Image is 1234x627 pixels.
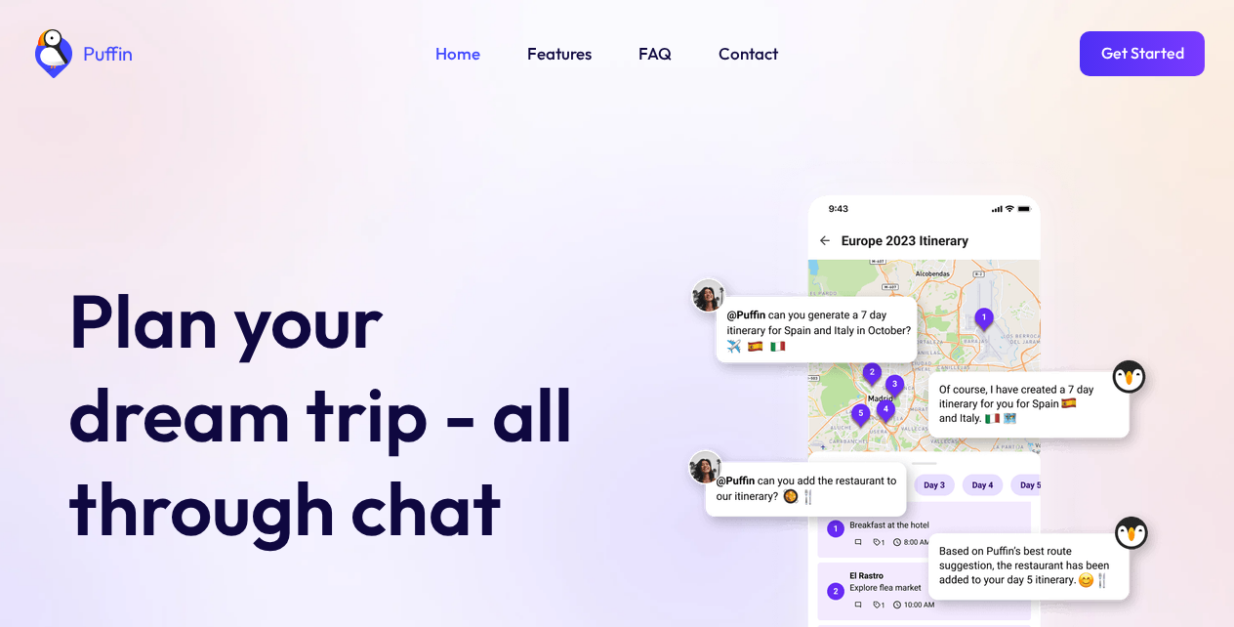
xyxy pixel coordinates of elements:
a: Features [527,41,592,66]
h1: Plan your dream trip - all through chat [68,273,605,555]
a: home [29,29,133,78]
a: Home [435,41,480,66]
a: Get Started [1080,31,1205,76]
a: Contact [719,41,778,66]
a: FAQ [638,41,672,66]
div: Puffin [78,44,133,63]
